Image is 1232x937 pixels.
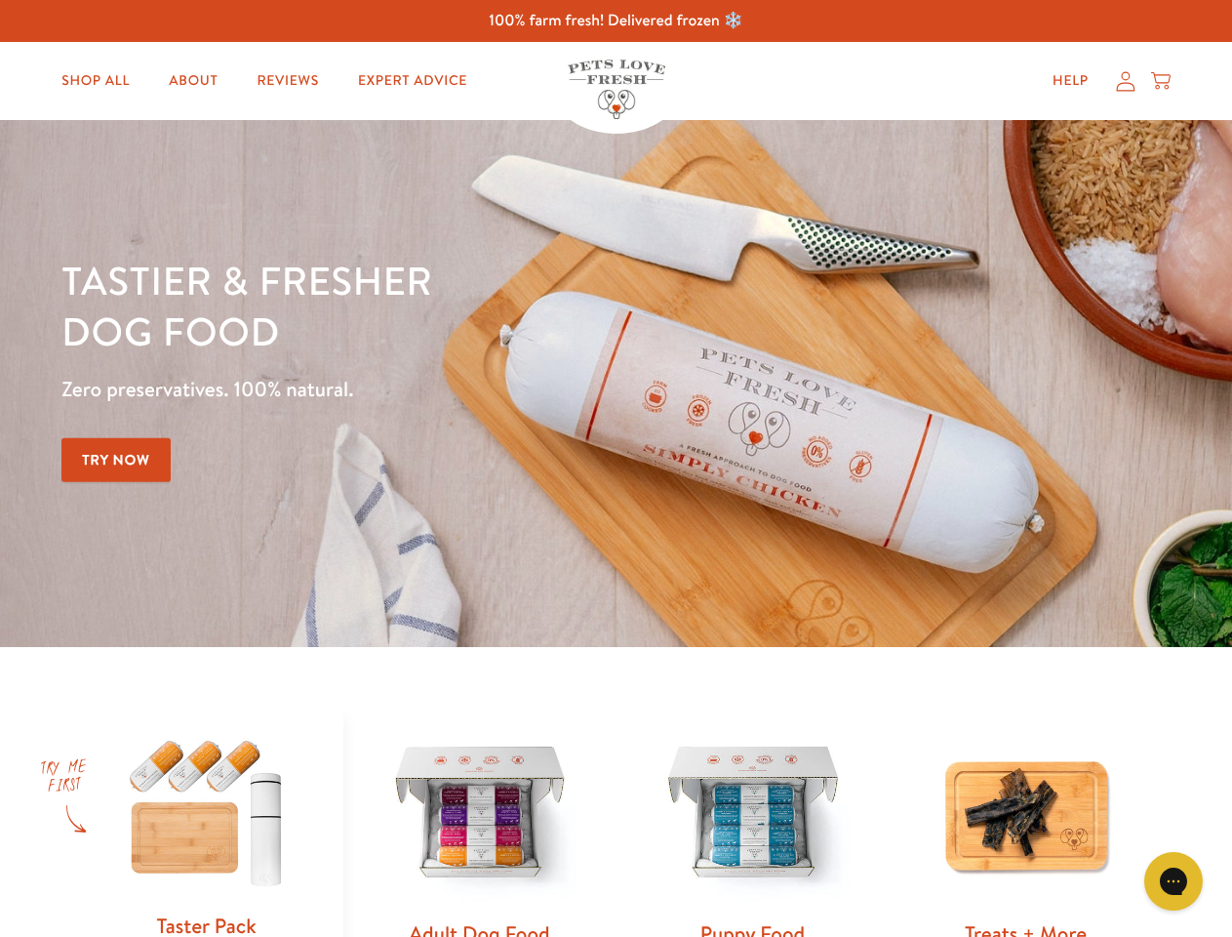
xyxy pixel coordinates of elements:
[1037,61,1104,101] a: Help
[61,372,801,407] p: Zero preservatives. 100% natural.
[46,61,145,101] a: Shop All
[61,255,801,356] h1: Tastier & fresher dog food
[241,61,334,101] a: Reviews
[61,438,171,482] a: Try Now
[568,60,665,119] img: Pets Love Fresh
[342,61,483,101] a: Expert Advice
[1134,845,1212,917] iframe: Gorgias live chat messenger
[153,61,233,101] a: About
